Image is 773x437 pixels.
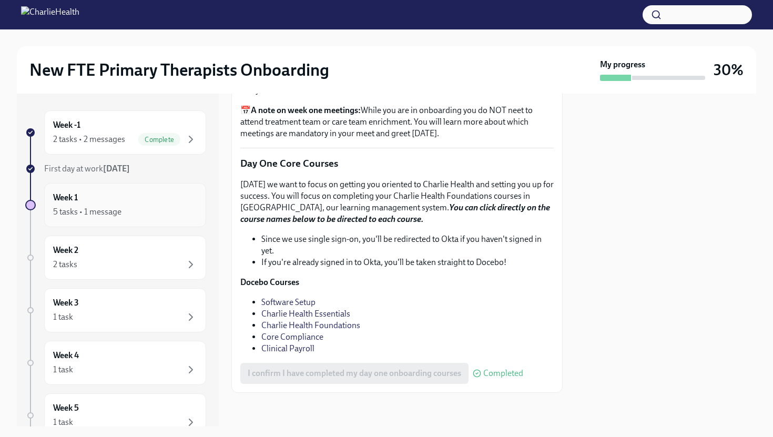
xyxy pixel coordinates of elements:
a: Week 41 task [25,341,206,385]
strong: My progress [600,59,645,70]
div: 2 tasks [53,259,77,270]
div: 1 task [53,364,73,375]
a: Week 31 task [25,288,206,332]
p: Day One Core Courses [240,157,554,170]
a: Core Compliance [261,332,323,342]
span: Completed [483,369,523,378]
a: First day at work[DATE] [25,163,206,175]
h3: 30% [714,60,744,79]
div: 5 tasks • 1 message [53,206,121,218]
a: Clinical Payroll [261,343,314,353]
strong: A note on week one meetings: [251,105,361,115]
h6: Week 1 [53,192,78,204]
div: 1 task [53,311,73,323]
h6: Week 4 [53,350,79,361]
h6: Week -1 [53,119,80,131]
a: Software Setup [261,297,316,307]
strong: [DATE] [103,164,130,174]
span: First day at work [44,164,130,174]
li: If you're already signed in to Okta, you'll be taken straight to Docebo! [261,257,554,268]
a: Week 15 tasks • 1 message [25,183,206,227]
div: 1 task [53,416,73,428]
h6: Week 5 [53,402,79,414]
p: 📅 While you are in onboarding you do NOT neet to attend treatment team or care team enrichment. Y... [240,105,554,139]
h6: Week 2 [53,245,78,256]
h2: New FTE Primary Therapists Onboarding [29,59,329,80]
p: [DATE] we want to focus on getting you oriented to Charlie Health and setting you up for success.... [240,179,554,225]
div: 2 tasks • 2 messages [53,134,125,145]
a: Charlie Health Essentials [261,309,350,319]
a: Week 22 tasks [25,236,206,280]
img: CharlieHealth [21,6,79,23]
a: Charlie Health Foundations [261,320,360,330]
strong: Docebo Courses [240,277,299,287]
strong: You can click directly on the course names below to be directed to each course. [240,202,550,224]
span: Complete [138,136,180,144]
h6: Week 3 [53,297,79,309]
li: Since we use single sign-on, you'll be redirected to Okta if you haven't signed in yet. [261,233,554,257]
a: Week -12 tasks • 2 messagesComplete [25,110,206,155]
